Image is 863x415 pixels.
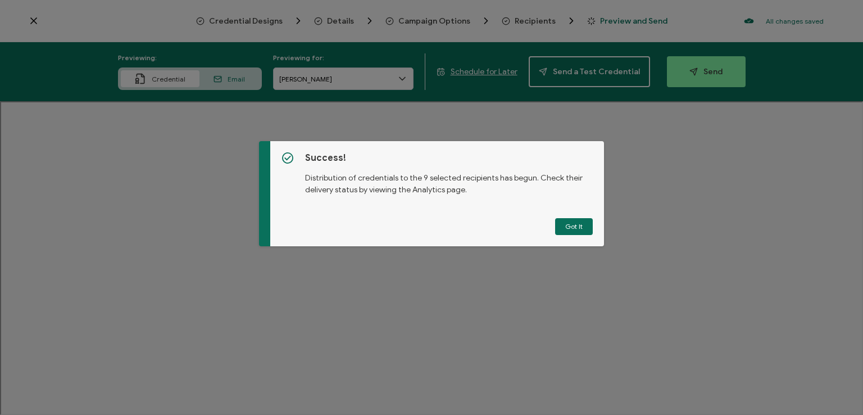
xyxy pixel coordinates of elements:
button: Got It [555,218,593,235]
div: dialog [259,141,604,246]
p: Distribution of credentials to the 9 selected recipients has begun. Check their delivery status b... [305,164,593,196]
iframe: Chat Widget [807,361,863,415]
h5: Success! [305,152,593,164]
